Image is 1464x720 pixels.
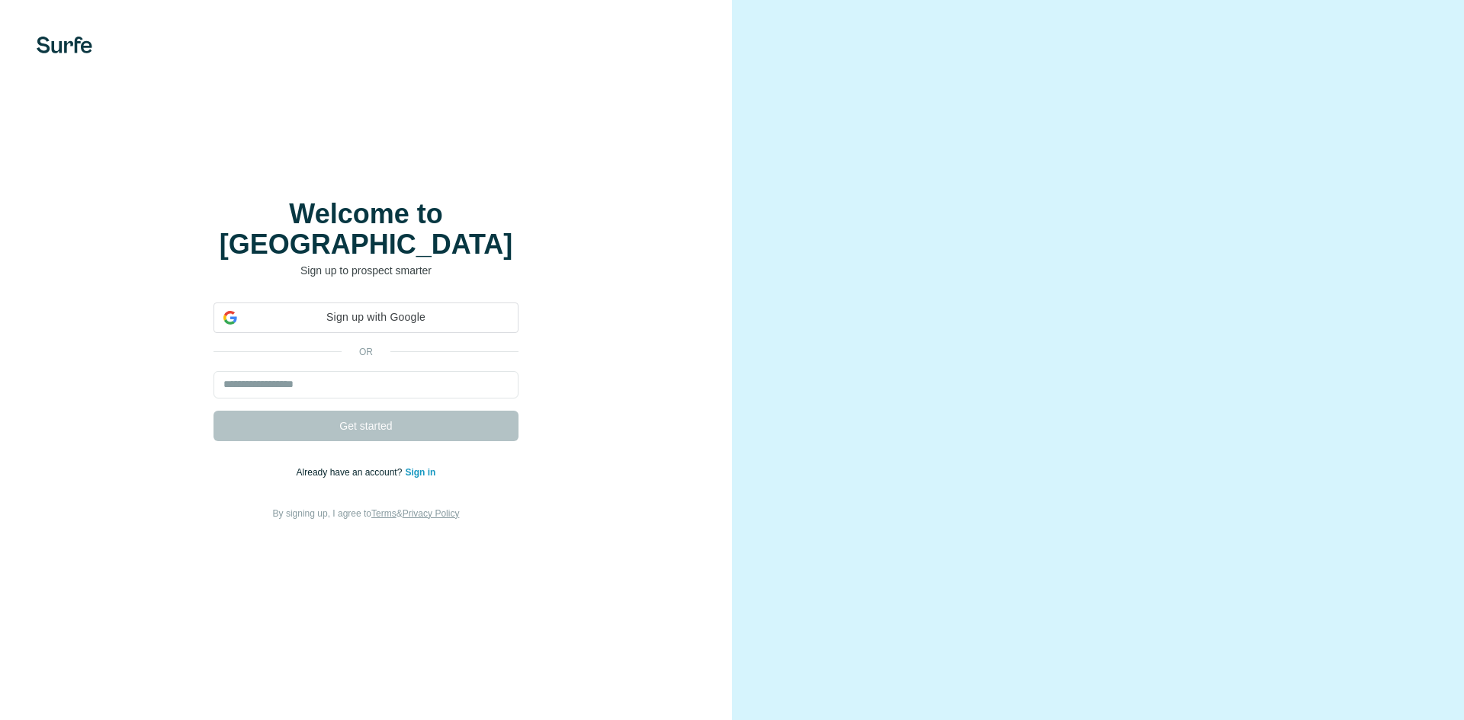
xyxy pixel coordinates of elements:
span: Sign up with Google [243,309,509,325]
a: Sign in [405,467,435,478]
span: By signing up, I agree to & [273,508,460,519]
span: Already have an account? [297,467,406,478]
div: Sign up with Google [213,302,518,333]
img: Surfe's logo [37,37,92,53]
a: Privacy Policy [403,508,460,519]
p: Sign up to prospect smarter [213,263,518,278]
h1: Welcome to [GEOGRAPHIC_DATA] [213,199,518,260]
p: or [342,345,390,359]
a: Terms [371,508,396,519]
